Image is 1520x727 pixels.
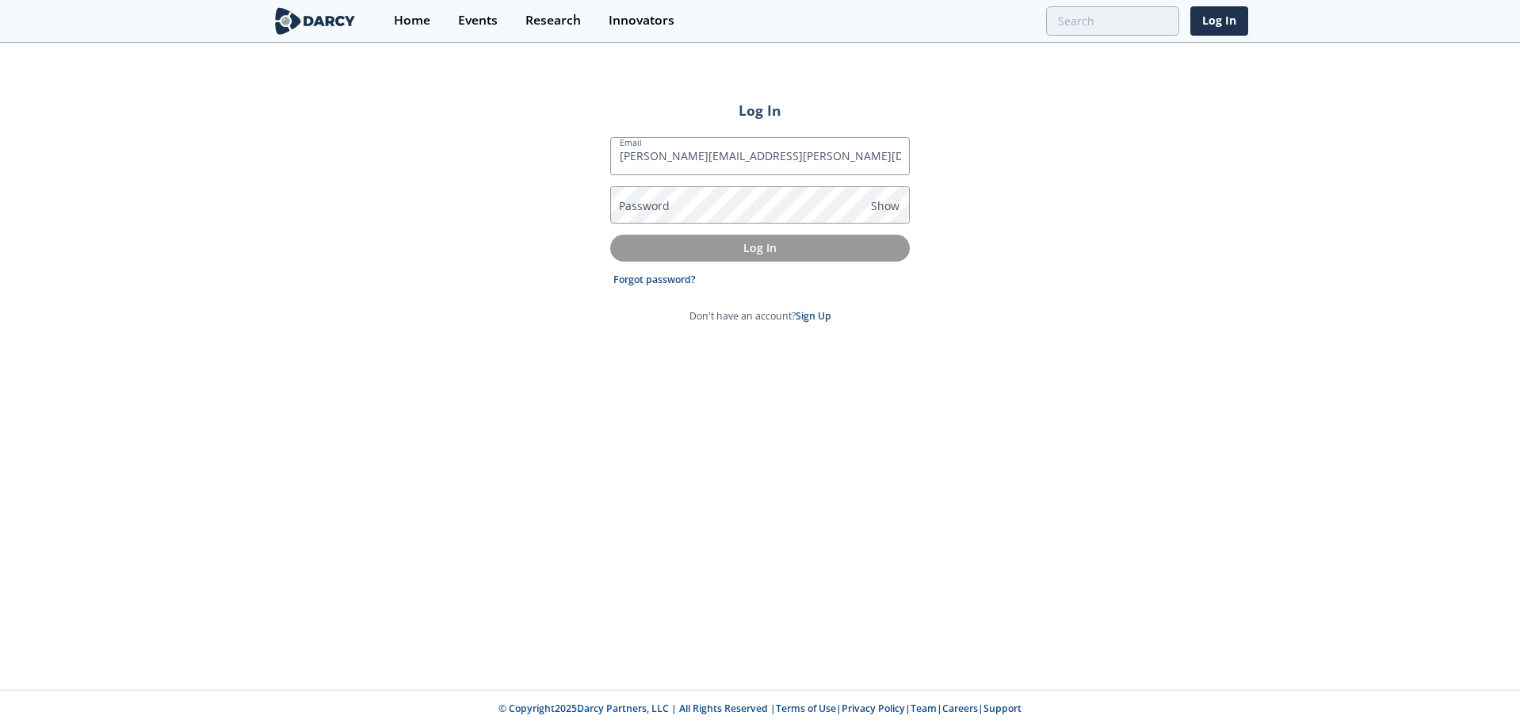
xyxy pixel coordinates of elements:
img: logo-wide.svg [272,7,358,35]
label: Password [619,197,670,214]
button: Log In [610,235,910,261]
a: Careers [942,702,978,715]
a: Terms of Use [776,702,836,715]
iframe: chat widget [1453,664,1504,711]
a: Log In [1190,6,1248,36]
div: Home [394,14,430,27]
div: Events [458,14,498,27]
span: Show [871,197,899,214]
a: Forgot password? [613,273,696,287]
h2: Log In [610,100,910,121]
p: © Copyright 2025 Darcy Partners, LLC | All Rights Reserved | | | | | [174,702,1346,716]
a: Team [911,702,937,715]
label: Email [620,136,642,149]
a: Support [983,702,1022,715]
input: Advanced Search [1046,6,1179,36]
p: Don't have an account? [689,309,831,323]
div: Innovators [609,14,674,27]
a: Privacy Policy [842,702,905,715]
a: Sign Up [796,309,831,323]
p: Log In [621,239,899,256]
div: Research [525,14,581,27]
